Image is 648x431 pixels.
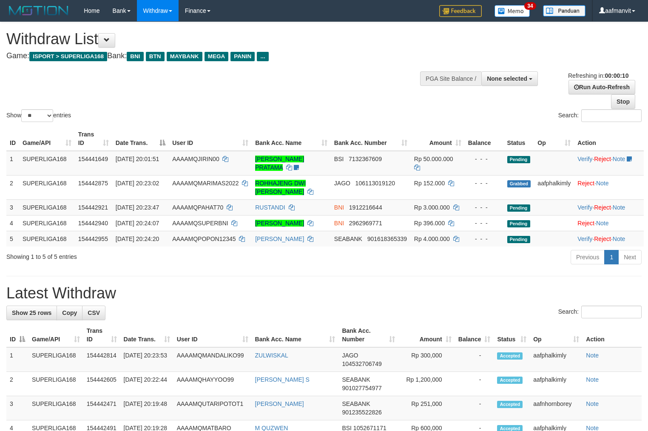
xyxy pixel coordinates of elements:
[581,306,642,318] input: Search:
[6,396,28,420] td: 3
[349,204,382,211] span: Copy 1912216644 to clipboard
[6,127,19,151] th: ID
[342,376,370,383] span: SEABANK
[255,180,306,195] a: ROHHAJENG DWI [PERSON_NAME]
[530,347,583,372] td: aafphalkimly
[577,235,592,242] a: Verify
[21,109,53,122] select: Showentries
[78,235,108,242] span: 154442955
[255,376,310,383] a: [PERSON_NAME] S
[6,249,264,261] div: Showing 1 to 5 of 5 entries
[19,175,75,199] td: SUPERLIGA168
[414,204,450,211] span: Rp 3.000.000
[398,347,455,372] td: Rp 300,000
[257,52,268,61] span: ...
[613,235,625,242] a: Note
[455,323,494,347] th: Balance: activate to sort column ascending
[127,52,143,61] span: BNI
[62,309,77,316] span: Copy
[613,156,625,162] a: Note
[334,180,350,187] span: JAGO
[78,220,108,227] span: 154442940
[116,235,159,242] span: [DATE] 20:24:20
[574,151,644,176] td: · ·
[586,352,599,359] a: Note
[83,323,120,347] th: Trans ID: activate to sort column ascending
[497,401,523,408] span: Accepted
[605,72,628,79] strong: 00:00:10
[594,235,611,242] a: Reject
[543,5,585,17] img: panduan.png
[6,31,423,48] h1: Withdraw List
[6,175,19,199] td: 2
[507,236,530,243] span: Pending
[594,156,611,162] a: Reject
[530,372,583,396] td: aafphalkimly
[586,376,599,383] a: Note
[252,127,331,151] th: Bank Acc. Name: activate to sort column ascending
[6,4,71,17] img: MOTION_logo.png
[468,155,500,163] div: - - -
[349,220,382,227] span: Copy 2962969771 to clipboard
[507,220,530,227] span: Pending
[172,204,223,211] span: AAAAMQPAHAT70
[414,235,450,242] span: Rp 4.000.000
[577,204,592,211] a: Verify
[568,80,635,94] a: Run Auto-Refresh
[334,220,344,227] span: BNI
[411,127,465,151] th: Amount: activate to sort column ascending
[83,347,120,372] td: 154442814
[558,306,642,318] label: Search:
[507,180,531,187] span: Grabbed
[6,285,642,302] h1: Latest Withdraw
[414,220,445,227] span: Rp 396.000
[574,231,644,247] td: · ·
[6,347,28,372] td: 1
[112,127,169,151] th: Date Trans.: activate to sort column descending
[6,215,19,231] td: 4
[342,409,381,416] span: Copy 901235522826 to clipboard
[455,396,494,420] td: -
[6,109,71,122] label: Show entries
[530,323,583,347] th: Op: activate to sort column ascending
[19,215,75,231] td: SUPERLIGA168
[255,220,304,227] a: [PERSON_NAME]
[230,52,255,61] span: PANIN
[465,127,504,151] th: Balance
[618,250,642,264] a: Next
[596,220,609,227] a: Note
[6,306,57,320] a: Show 25 rows
[6,323,28,347] th: ID: activate to sort column descending
[334,235,362,242] span: SEABANK
[398,396,455,420] td: Rp 251,000
[255,156,304,171] a: [PERSON_NAME] PRATAMA
[534,175,574,199] td: aafphalkimly
[172,235,236,242] span: AAAAMQPOPON12345
[468,203,500,212] div: - - -
[355,180,395,187] span: Copy 106113019120 to clipboard
[349,156,382,162] span: Copy 7132367609 to clipboard
[120,372,173,396] td: [DATE] 20:22:44
[83,396,120,420] td: 154442471
[504,127,534,151] th: Status
[6,372,28,396] td: 2
[414,180,445,187] span: Rp 152.000
[534,127,574,151] th: Op: activate to sort column ascending
[255,400,304,407] a: [PERSON_NAME]
[468,235,500,243] div: - - -
[574,175,644,199] td: ·
[28,323,83,347] th: Game/API: activate to sort column ascending
[19,199,75,215] td: SUPERLIGA168
[173,372,252,396] td: AAAAMQHAYYOO99
[173,396,252,420] td: AAAAMQUTARIPOTOT1
[82,306,105,320] a: CSV
[252,323,339,347] th: Bank Acc. Name: activate to sort column ascending
[342,385,381,391] span: Copy 901027754977 to clipboard
[78,156,108,162] span: 154441649
[439,5,482,17] img: Feedback.jpg
[497,352,523,360] span: Accepted
[57,306,82,320] a: Copy
[331,127,411,151] th: Bank Acc. Number: activate to sort column ascending
[338,323,398,347] th: Bank Acc. Number: activate to sort column ascending
[495,5,530,17] img: Button%20Memo.svg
